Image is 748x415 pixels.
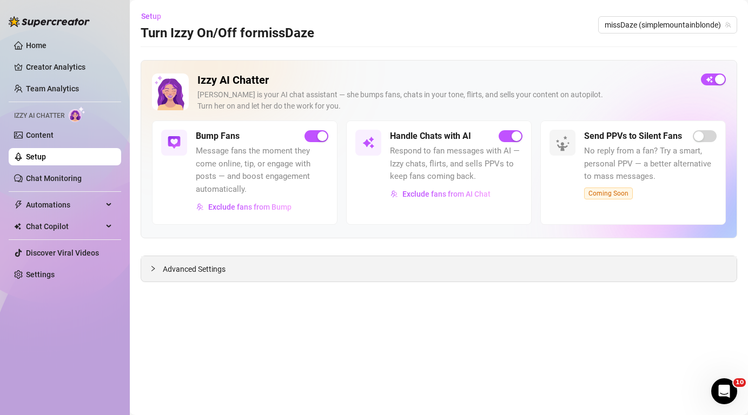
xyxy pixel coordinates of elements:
img: svg%3e [390,190,398,198]
a: Team Analytics [26,84,79,93]
iframe: Intercom live chat [711,378,737,404]
h5: Handle Chats with AI [390,130,471,143]
div: [PERSON_NAME] is your AI chat assistant — she bumps fans, chats in your tone, flirts, and sells y... [197,89,692,112]
span: Respond to fan messages with AI — Izzy chats, flirts, and sells PPVs to keep fans coming back. [390,145,522,183]
div: collapsed [150,263,163,275]
span: Coming Soon [584,188,633,199]
span: Chat Copilot [26,218,103,235]
span: missDaze (simplemountainblonde) [605,17,731,33]
a: Setup [26,152,46,161]
a: Chat Monitoring [26,174,82,183]
span: Advanced Settings [163,263,226,275]
a: Discover Viral Videos [26,249,99,257]
span: 10 [733,378,746,387]
img: svg%3e [196,203,204,211]
h2: Izzy AI Chatter [197,73,692,87]
h5: Send PPVs to Silent Fans [584,130,682,143]
a: Home [26,41,47,50]
button: Exclude fans from AI Chat [390,185,491,203]
img: Izzy AI Chatter [152,73,189,110]
span: Exclude fans from Bump [208,203,292,211]
span: Exclude fans from AI Chat [402,190,491,198]
a: Content [26,131,54,139]
h5: Bump Fans [196,130,240,143]
span: thunderbolt [14,200,23,209]
a: Settings [26,270,55,279]
img: svg%3e [362,136,375,149]
span: collapsed [150,265,156,272]
span: Izzy AI Chatter [14,111,64,121]
h3: Turn Izzy On/Off for missDaze [141,25,314,42]
span: Automations [26,196,103,213]
button: Setup [141,8,170,25]
span: Setup [141,12,161,21]
span: Message fans the moment they come online, tip, or engage with posts — and boost engagement automa... [196,145,328,196]
span: No reply from a fan? Try a smart, personal PPV — a better alternative to mass messages. [584,145,717,183]
a: Creator Analytics [26,58,112,76]
button: Exclude fans from Bump [196,198,292,216]
img: logo-BBDzfeDw.svg [9,16,90,27]
img: AI Chatter [69,106,85,122]
img: Chat Copilot [14,223,21,230]
img: svg%3e [168,136,181,149]
span: team [725,22,731,28]
img: silent-fans-ppv-o-N6Mmdf.svg [555,136,573,153]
